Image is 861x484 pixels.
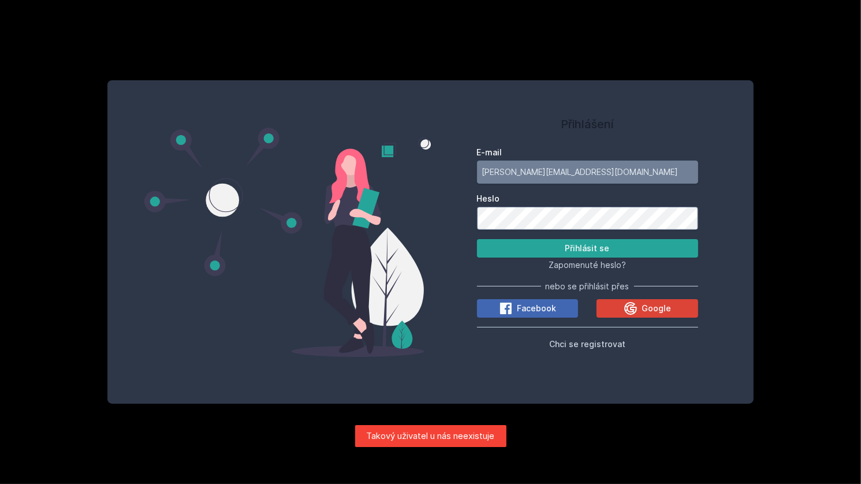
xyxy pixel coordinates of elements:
[477,161,698,184] input: Tvoje e-mailová adresa
[549,337,625,351] button: Chci se registrovat
[597,299,698,318] button: Google
[517,303,556,314] span: Facebook
[477,299,579,318] button: Facebook
[549,339,625,349] span: Chci se registrovat
[477,116,698,133] h1: Přihlášení
[642,303,671,314] span: Google
[477,147,698,158] label: E-mail
[477,193,698,204] label: Heslo
[546,281,629,292] span: nebo se přihlásit přes
[549,260,626,270] span: Zapomenuté heslo?
[355,425,506,447] div: Takový uživatel u nás neexistuje
[477,239,698,258] button: Přihlásit se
